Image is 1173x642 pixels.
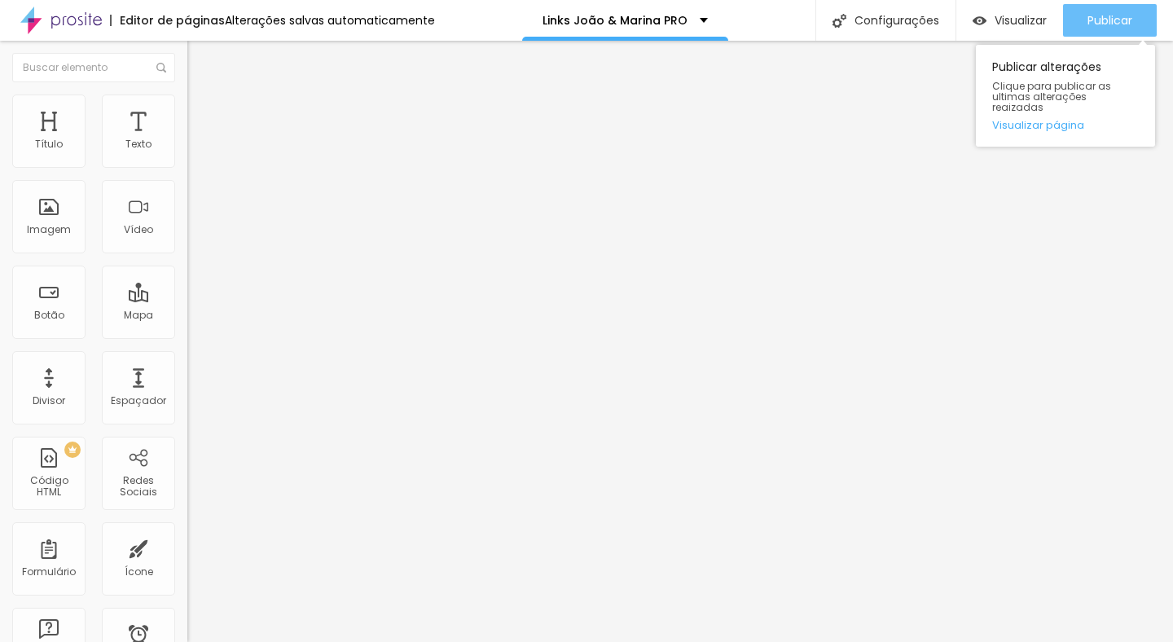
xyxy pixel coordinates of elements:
span: Clique para publicar as ultimas alterações reaizadas [992,81,1139,113]
div: Vídeo [124,224,153,235]
span: Visualizar [995,14,1047,27]
div: Divisor [33,395,65,407]
div: Editor de páginas [110,15,225,26]
input: Buscar elemento [12,53,175,82]
div: Espaçador [111,395,166,407]
p: Links João & Marina PRO [543,15,688,26]
div: Código HTML [16,475,81,499]
div: Botão [34,310,64,321]
div: Alterações salvas automaticamente [225,15,435,26]
img: view-1.svg [973,14,986,28]
div: Texto [125,139,152,150]
div: Ícone [125,566,153,578]
div: Título [35,139,63,150]
div: Formulário [22,566,76,578]
span: Publicar [1087,14,1132,27]
img: Icone [156,63,166,73]
div: Mapa [124,310,153,321]
a: Visualizar página [992,120,1139,130]
button: Publicar [1063,4,1157,37]
iframe: Editor [187,41,1173,642]
div: Publicar alterações [976,45,1155,147]
div: Imagem [27,224,71,235]
div: Redes Sociais [106,475,170,499]
button: Visualizar [956,4,1063,37]
img: Icone [833,14,846,28]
